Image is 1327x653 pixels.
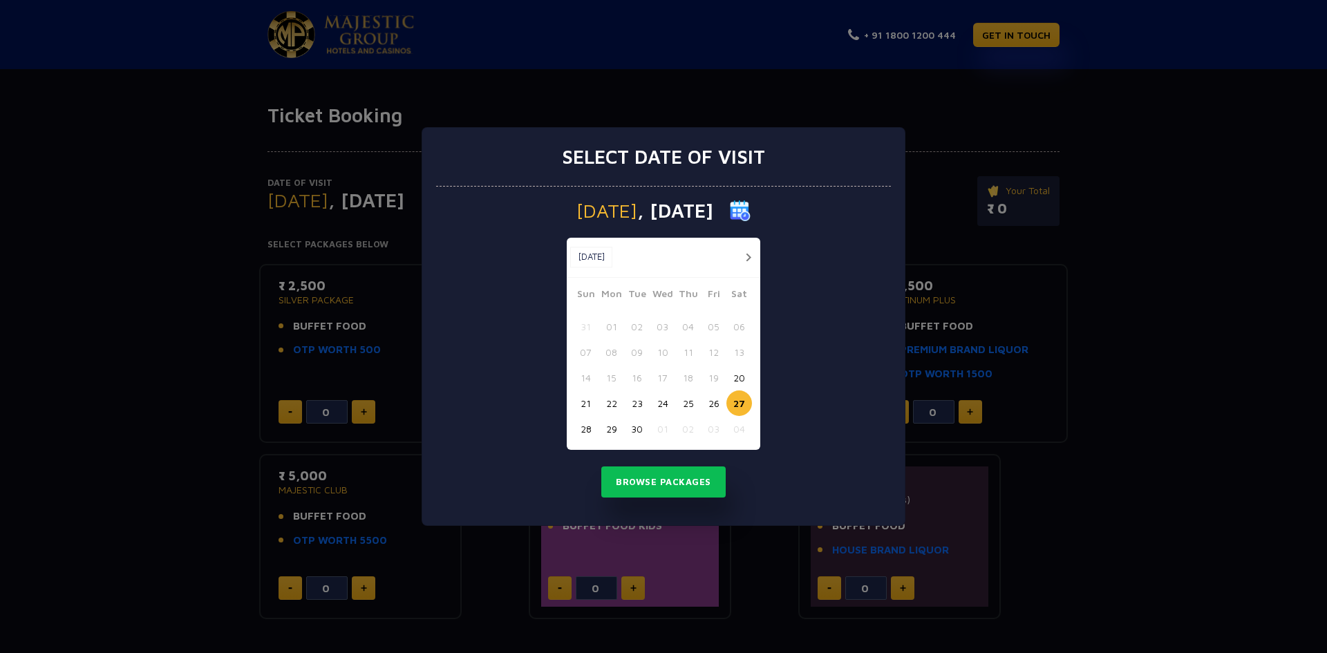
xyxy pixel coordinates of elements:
button: 24 [650,390,675,416]
button: 02 [624,314,650,339]
img: calender icon [730,200,751,221]
span: Wed [650,286,675,305]
button: 17 [650,365,675,390]
span: Tue [624,286,650,305]
button: 09 [624,339,650,365]
button: 14 [573,365,599,390]
button: 08 [599,339,624,365]
button: 06 [726,314,752,339]
span: Sun [573,286,599,305]
button: 04 [675,314,701,339]
button: 15 [599,365,624,390]
span: Sat [726,286,752,305]
button: 12 [701,339,726,365]
button: 31 [573,314,599,339]
button: 20 [726,365,752,390]
button: 22 [599,390,624,416]
button: 11 [675,339,701,365]
button: 21 [573,390,599,416]
button: 27 [726,390,752,416]
button: 23 [624,390,650,416]
button: 03 [701,416,726,442]
button: 07 [573,339,599,365]
span: , [DATE] [637,201,713,220]
button: 02 [675,416,701,442]
span: Thu [675,286,701,305]
button: 30 [624,416,650,442]
button: Browse Packages [601,466,726,498]
span: [DATE] [576,201,637,220]
button: 18 [675,365,701,390]
span: Mon [599,286,624,305]
button: 29 [599,416,624,442]
button: 28 [573,416,599,442]
button: 25 [675,390,701,416]
button: 13 [726,339,752,365]
button: 01 [650,416,675,442]
button: 19 [701,365,726,390]
button: 05 [701,314,726,339]
button: 03 [650,314,675,339]
button: 26 [701,390,726,416]
button: 01 [599,314,624,339]
button: 04 [726,416,752,442]
button: 10 [650,339,675,365]
span: Fri [701,286,726,305]
button: [DATE] [570,247,612,267]
button: 16 [624,365,650,390]
h3: Select date of visit [562,145,765,169]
